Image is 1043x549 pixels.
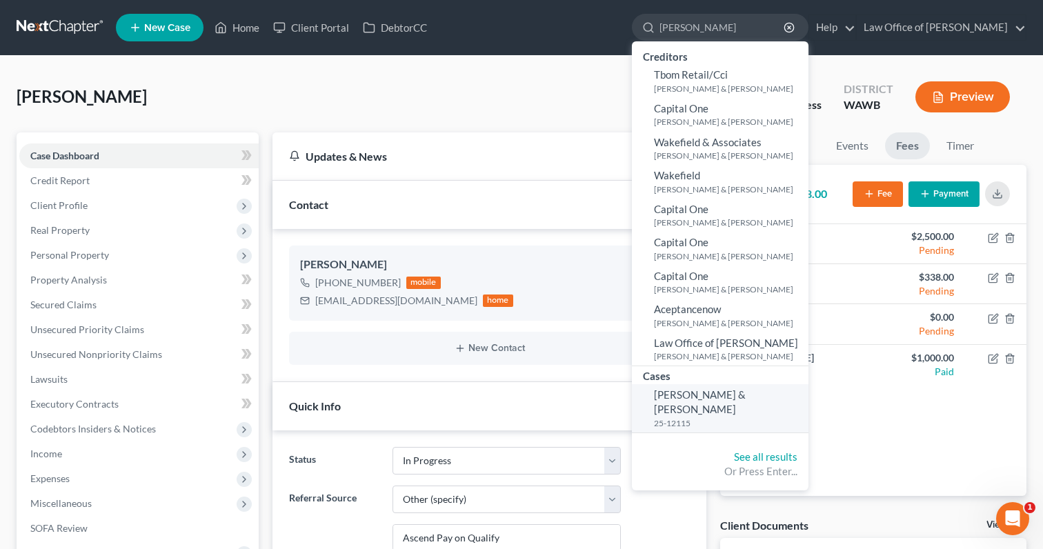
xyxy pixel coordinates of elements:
[30,323,144,335] span: Unsecured Priority Claims
[483,295,513,307] div: home
[632,366,808,383] div: Cases
[654,350,805,362] small: [PERSON_NAME] & [PERSON_NAME]
[1024,502,1035,513] span: 1
[884,270,954,284] div: $338.00
[19,342,259,367] a: Unsecured Nonpriority Claims
[30,398,119,410] span: Executory Contracts
[825,132,880,159] a: Events
[654,217,805,228] small: [PERSON_NAME] & [PERSON_NAME]
[30,150,99,161] span: Case Dashboard
[282,447,386,475] label: Status
[30,249,109,261] span: Personal Property
[654,169,700,181] span: Wakefield
[853,181,903,207] button: Fee
[632,299,808,332] a: Aceptancenow[PERSON_NAME] & [PERSON_NAME]
[315,276,401,290] div: [PHONE_NUMBER]
[19,168,259,193] a: Credit Report
[654,83,805,94] small: [PERSON_NAME] & [PERSON_NAME]
[884,365,954,379] div: Paid
[632,47,808,64] div: Creditors
[30,174,90,186] span: Credit Report
[654,270,708,282] span: Capital One
[30,497,92,509] span: Miscellaneous
[356,15,434,40] a: DebtorCC
[654,236,708,248] span: Capital One
[632,165,808,199] a: Wakefield[PERSON_NAME] & [PERSON_NAME]
[30,448,62,459] span: Income
[654,250,805,262] small: [PERSON_NAME] & [PERSON_NAME]
[654,417,805,429] small: 25-12115
[654,203,708,215] span: Capital One
[30,423,156,435] span: Codebtors Insiders & Notices
[19,143,259,168] a: Case Dashboard
[654,150,805,161] small: [PERSON_NAME] & [PERSON_NAME]
[289,149,648,163] div: Updates & News
[632,98,808,132] a: Capital One[PERSON_NAME] & [PERSON_NAME]
[30,348,162,360] span: Unsecured Nonpriority Claims
[654,183,805,195] small: [PERSON_NAME] & [PERSON_NAME]
[884,230,954,243] div: $2,500.00
[30,274,107,286] span: Property Analysis
[654,303,721,315] span: Aceptancenow
[30,522,88,534] span: SOFA Review
[632,384,808,432] a: [PERSON_NAME] & [PERSON_NAME]25-12115
[632,266,808,299] a: Capital One[PERSON_NAME] & [PERSON_NAME]
[406,277,441,289] div: mobile
[659,14,786,40] input: Search by name...
[654,136,762,148] span: Wakefield & Associates
[19,317,259,342] a: Unsecured Priority Claims
[654,337,798,349] span: Law Office of [PERSON_NAME]
[654,317,805,329] small: [PERSON_NAME] & [PERSON_NAME]
[654,388,746,415] span: [PERSON_NAME] & [PERSON_NAME]
[19,268,259,292] a: Property Analysis
[632,64,808,98] a: Tbom Retail/Cci[PERSON_NAME] & [PERSON_NAME]
[632,132,808,166] a: Wakefield & Associates[PERSON_NAME] & [PERSON_NAME]
[30,224,90,236] span: Real Property
[19,516,259,541] a: SOFA Review
[654,116,805,128] small: [PERSON_NAME] & [PERSON_NAME]
[884,243,954,257] div: Pending
[654,68,728,81] span: Tbom Retail/Cci
[809,15,855,40] a: Help
[734,450,797,463] a: See all results
[884,351,954,365] div: $1,000.00
[300,257,679,273] div: [PERSON_NAME]
[289,198,328,211] span: Contact
[915,81,1010,112] button: Preview
[632,332,808,366] a: Law Office of [PERSON_NAME][PERSON_NAME] & [PERSON_NAME]
[30,199,88,211] span: Client Profile
[300,343,679,354] button: New Contact
[17,86,147,106] span: [PERSON_NAME]
[144,23,190,33] span: New Case
[30,299,97,310] span: Secured Claims
[935,132,985,159] a: Timer
[654,283,805,295] small: [PERSON_NAME] & [PERSON_NAME]
[643,464,797,479] div: Or Press Enter...
[844,81,893,97] div: District
[289,399,341,412] span: Quick Info
[884,310,954,324] div: $0.00
[19,392,259,417] a: Executory Contracts
[632,199,808,232] a: Capital One[PERSON_NAME] & [PERSON_NAME]
[19,367,259,392] a: Lawsuits
[315,294,477,308] div: [EMAIL_ADDRESS][DOMAIN_NAME]
[30,472,70,484] span: Expenses
[885,132,930,159] a: Fees
[654,102,708,114] span: Capital One
[720,518,808,532] div: Client Documents
[19,292,259,317] a: Secured Claims
[844,97,893,113] div: WAWB
[266,15,356,40] a: Client Portal
[908,181,980,207] button: Payment
[884,324,954,338] div: Pending
[857,15,1026,40] a: Law Office of [PERSON_NAME]
[986,520,1021,530] a: View All
[884,284,954,298] div: Pending
[208,15,266,40] a: Home
[632,232,808,266] a: Capital One[PERSON_NAME] & [PERSON_NAME]
[996,502,1029,535] iframe: Intercom live chat
[30,373,68,385] span: Lawsuits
